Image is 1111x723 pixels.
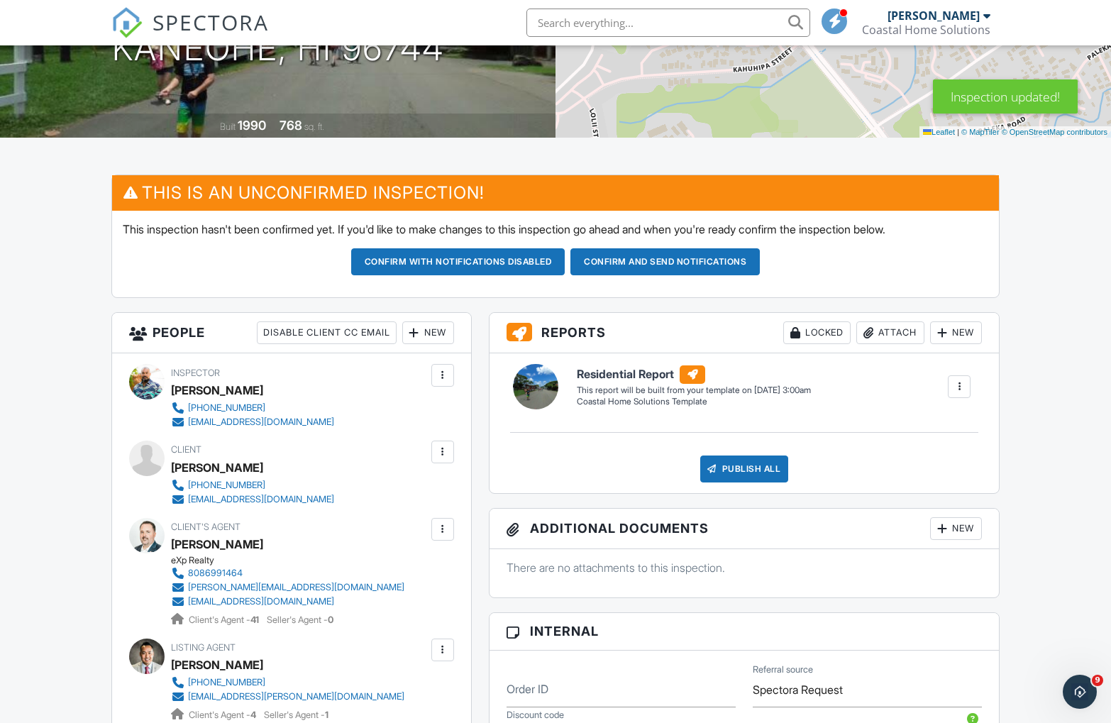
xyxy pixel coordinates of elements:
[171,675,404,690] a: [PHONE_NUMBER]
[171,521,241,532] span: Client's Agent
[888,9,980,23] div: [PERSON_NAME]
[112,313,471,353] h3: People
[171,478,334,492] a: [PHONE_NUMBER]
[577,396,811,408] div: Coastal Home Solutions Template
[957,128,959,136] span: |
[264,710,328,720] span: Seller's Agent -
[570,248,760,275] button: Confirm and send notifications
[930,321,982,344] div: New
[1092,675,1103,686] span: 9
[490,613,1000,650] h3: Internal
[153,7,269,37] span: SPECTORA
[171,457,263,478] div: [PERSON_NAME]
[507,681,548,697] label: Order ID
[188,677,265,688] div: [PHONE_NUMBER]
[189,614,261,625] span: Client's Agent -
[856,321,924,344] div: Attach
[402,321,454,344] div: New
[171,380,263,401] div: [PERSON_NAME]
[700,456,789,482] div: Publish All
[507,560,983,575] p: There are no attachments to this inspection.
[250,710,256,720] strong: 4
[171,368,220,378] span: Inspector
[188,568,243,579] div: 8086991464
[171,566,404,580] a: 8086991464
[490,313,1000,353] h3: Reports
[189,710,258,720] span: Client's Agent -
[328,614,333,625] strong: 0
[923,128,955,136] a: Leaflet
[171,534,263,555] a: [PERSON_NAME]
[171,444,201,455] span: Client
[490,509,1000,549] h3: Additional Documents
[171,415,334,429] a: [EMAIL_ADDRESS][DOMAIN_NAME]
[188,480,265,491] div: [PHONE_NUMBER]
[220,121,236,132] span: Built
[961,128,1000,136] a: © MapTiler
[862,23,990,37] div: Coastal Home Solutions
[188,402,265,414] div: [PHONE_NUMBER]
[111,7,143,38] img: The Best Home Inspection Software - Spectora
[325,710,328,720] strong: 1
[111,19,269,49] a: SPECTORA
[171,595,404,609] a: [EMAIL_ADDRESS][DOMAIN_NAME]
[753,663,813,676] label: Referral source
[267,614,333,625] span: Seller's Agent -
[171,642,236,653] span: Listing Agent
[171,555,416,566] div: eXp Realty
[257,321,397,344] div: Disable Client CC Email
[171,580,404,595] a: [PERSON_NAME][EMAIL_ADDRESS][DOMAIN_NAME]
[123,221,989,237] p: This inspection hasn't been confirmed yet. If you'd like to make changes to this inspection go ah...
[171,654,263,675] a: [PERSON_NAME]
[188,494,334,505] div: [EMAIL_ADDRESS][DOMAIN_NAME]
[112,175,1000,210] h3: This is an Unconfirmed Inspection!
[933,79,1078,114] div: Inspection updated!
[507,709,564,722] label: Discount code
[351,248,565,275] button: Confirm with notifications disabled
[577,365,811,384] h6: Residential Report
[1063,675,1097,709] iframe: Intercom live chat
[280,118,302,133] div: 768
[188,582,404,593] div: [PERSON_NAME][EMAIL_ADDRESS][DOMAIN_NAME]
[930,517,982,540] div: New
[188,691,404,702] div: [EMAIL_ADDRESS][PERSON_NAME][DOMAIN_NAME]
[188,596,334,607] div: [EMAIL_ADDRESS][DOMAIN_NAME]
[526,9,810,37] input: Search everything...
[188,416,334,428] div: [EMAIL_ADDRESS][DOMAIN_NAME]
[250,614,259,625] strong: 41
[171,401,334,415] a: [PHONE_NUMBER]
[1002,128,1107,136] a: © OpenStreetMap contributors
[171,690,404,704] a: [EMAIL_ADDRESS][PERSON_NAME][DOMAIN_NAME]
[238,118,266,133] div: 1990
[783,321,851,344] div: Locked
[171,492,334,507] a: [EMAIL_ADDRESS][DOMAIN_NAME]
[304,121,324,132] span: sq. ft.
[577,385,811,396] div: This report will be built from your template on [DATE] 3:00am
